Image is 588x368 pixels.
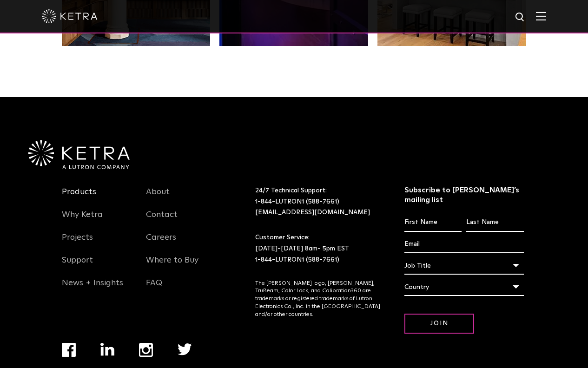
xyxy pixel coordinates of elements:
[146,278,162,299] a: FAQ
[139,343,153,357] img: instagram
[255,209,370,216] a: [EMAIL_ADDRESS][DOMAIN_NAME]
[466,214,523,231] input: Last Name
[62,185,132,299] div: Navigation Menu
[62,343,76,357] img: facebook
[255,280,381,319] p: The [PERSON_NAME] logo, [PERSON_NAME], TruBeam, Color Lock, and Calibration360 are trademarks or ...
[404,236,524,253] input: Email
[42,9,98,23] img: ketra-logo-2019-white
[146,255,198,276] a: Where to Buy
[146,185,217,299] div: Navigation Menu
[404,214,462,231] input: First Name
[146,232,176,254] a: Careers
[146,187,170,208] a: About
[100,343,115,356] img: linkedin
[146,210,178,231] a: Contact
[28,140,130,169] img: Ketra-aLutronCo_White_RGB
[62,210,103,231] a: Why Ketra
[404,314,474,334] input: Join
[62,187,96,208] a: Products
[515,12,526,23] img: search icon
[62,232,93,254] a: Projects
[62,255,93,276] a: Support
[178,343,192,355] img: twitter
[404,185,524,205] h3: Subscribe to [PERSON_NAME]’s mailing list
[255,185,381,218] p: 24/7 Technical Support:
[62,278,123,299] a: News + Insights
[536,12,546,20] img: Hamburger%20Nav.svg
[404,278,524,296] div: Country
[404,257,524,275] div: Job Title
[255,256,339,263] a: 1-844-LUTRON1 (588-7661)
[255,232,381,265] p: Customer Service: [DATE]-[DATE] 8am- 5pm EST
[255,198,339,205] a: 1-844-LUTRON1 (588-7661)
